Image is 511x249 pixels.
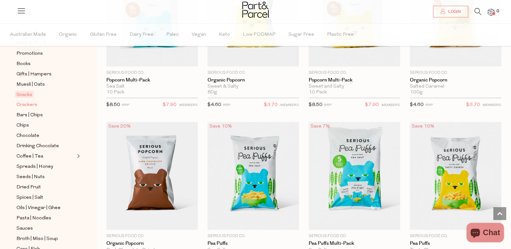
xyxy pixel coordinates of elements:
[495,8,501,14] span: 0
[16,60,75,68] a: Books
[16,60,31,68] span: Books
[466,101,480,109] span: $3.70
[106,102,120,107] span: $8.50
[16,173,45,181] span: Seeds | Nuts
[106,70,198,76] p: Serious Food Co.
[106,77,198,83] a: Popcorn Multi-Pack
[207,77,299,83] a: Organic Popcorn
[219,24,230,46] span: Keto
[16,71,52,78] span: Gifts | Hampers
[324,103,332,107] small: RRP
[309,77,400,83] a: Popcorn Multi-Pack
[309,122,400,230] img: Pea Puffs Multi-Pack
[207,233,299,239] p: Serious Food Co.
[465,223,506,244] inbox-online-store-chat: Shopify online store chat
[16,215,51,222] span: Pasta | Noodles
[16,101,37,109] span: Crackers
[16,225,75,233] a: Sauces
[106,122,198,230] img: Organic Popcorn
[16,50,43,58] span: Promotions
[10,24,46,46] span: Australian Made
[16,132,39,140] span: Chocolate
[16,111,43,119] span: Bars | Chips
[243,24,275,46] span: Low FODMAP
[16,235,75,243] a: Broth | Miso | Soup
[16,235,58,243] span: Broth | Miso | Soup
[207,122,299,230] img: Pea Puffs
[410,102,424,107] span: $4.60
[15,91,34,98] span: Snacks
[16,101,75,109] a: Crackers
[280,103,299,107] small: MEMBERS
[130,24,153,46] span: Dairy Free
[309,102,323,107] span: $8.50
[381,103,400,107] small: MEMBERS
[207,102,221,107] span: $4.60
[309,84,400,90] div: Sweet and Salty
[309,241,400,246] a: Pea Puffs Multi-Pack
[16,194,75,202] a: Spices | Salt
[16,142,75,150] a: Drinking Chocolate
[122,103,129,107] small: RRP
[223,103,230,107] small: RRP
[309,122,332,131] div: Save 7%
[16,183,75,191] a: Dried Fruit
[16,225,33,233] span: Sauces
[75,152,80,160] button: Expand/Collapse Coffee | Tea
[16,81,45,89] span: Muesli | Oats
[179,103,198,107] small: MEMBERS
[207,84,299,90] div: Sweet & Salty
[16,91,75,99] a: Snacks
[16,111,75,119] a: Bars | Chips
[425,103,433,107] small: RRP
[488,9,494,15] a: 0
[16,121,75,129] a: Chips
[288,24,314,46] span: Sugar Free
[16,152,75,160] a: Coffee | Tea
[410,122,501,230] img: Pea Puffs
[410,122,436,131] div: Save 10%
[447,9,461,14] span: Login
[16,132,75,140] a: Chocolate
[16,50,75,58] a: Promotions
[309,70,400,76] p: Serious Food Co.
[16,153,43,160] span: Coffee | Tea
[207,241,299,246] a: Pea Puffs
[410,90,423,95] span: 100g
[192,24,206,46] span: Vegan
[16,204,61,212] span: Oils | Vinegar | Ghee
[410,233,501,239] p: Serious Food Co.
[16,173,75,181] a: Seeds | Nuts
[483,103,501,107] small: MEMBERS
[207,122,234,131] div: Save 10%
[365,101,379,109] span: $7.90
[242,2,269,18] img: Part&Parcel
[309,233,400,239] p: Serious Food Co.
[106,84,198,90] div: Sea Salt
[59,24,77,46] span: Organic
[264,101,278,109] span: $3.70
[16,214,75,222] a: Pasta | Noodles
[16,142,59,150] span: Drinking Chocolate
[207,70,299,76] p: Serious Food Co.
[16,163,53,171] span: Spreads | Honey
[16,70,75,78] a: Gifts | Hampers
[90,24,117,46] span: Gluten Free
[16,163,75,171] a: Spreads | Honey
[106,122,133,131] div: Save 20%
[163,101,177,109] span: $7.90
[410,241,501,246] a: Pea Puffs
[410,77,501,83] a: Organic Popcorn
[16,81,75,89] a: Muesli | Oats
[106,233,198,239] p: Serious Food Co.
[106,241,198,246] a: Organic Popcorn
[166,24,179,46] span: Paleo
[16,204,75,212] a: Oils | Vinegar | Ghee
[433,6,468,17] a: Login
[207,90,217,95] span: 80g
[327,24,354,46] span: Plastic Free
[410,70,501,76] p: Serious Food Co.
[309,90,327,95] span: 10 Pack
[16,122,29,129] span: Chips
[106,90,124,95] span: 10 Pack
